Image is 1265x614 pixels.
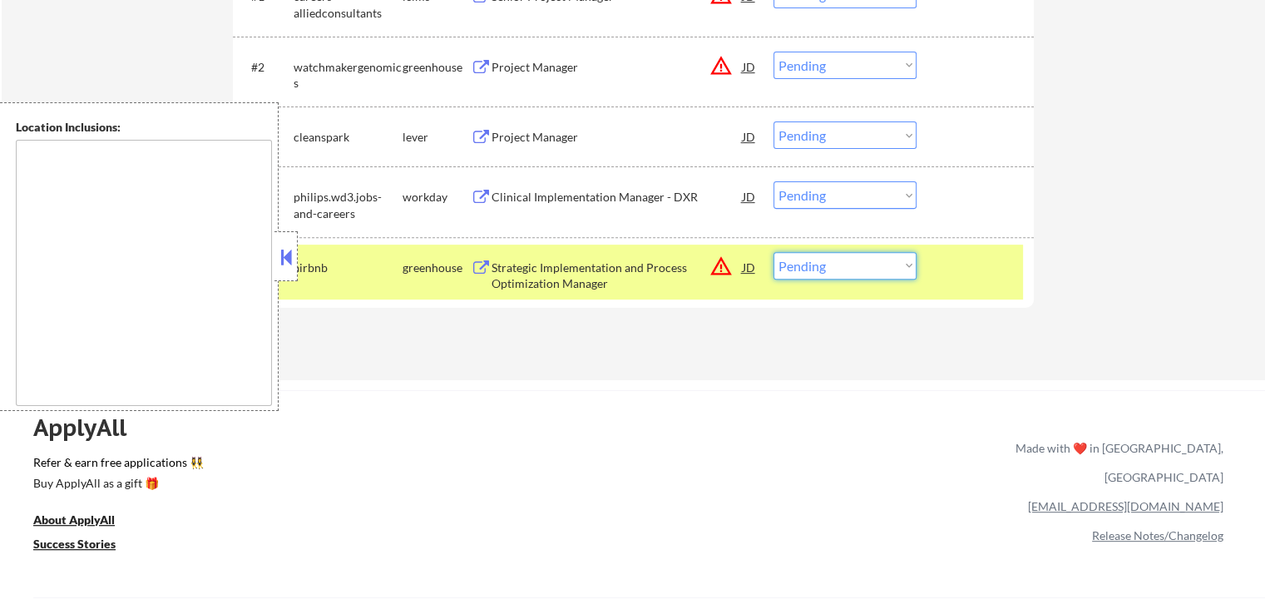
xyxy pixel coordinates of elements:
[492,260,743,292] div: Strategic Implementation and Process Optimization Manager
[709,255,733,278] button: warning_amber
[33,511,138,532] a: About ApplyAll
[741,52,758,82] div: JD
[33,478,200,489] div: Buy ApplyAll as a gift 🎁
[294,129,403,146] div: cleanspark
[33,413,146,442] div: ApplyAll
[492,189,743,205] div: Clinical Implementation Manager - DXR
[403,260,471,276] div: greenhouse
[741,252,758,282] div: JD
[492,129,743,146] div: Project Manager
[1028,499,1223,513] a: [EMAIL_ADDRESS][DOMAIN_NAME]
[1092,528,1223,542] a: Release Notes/Changelog
[33,537,116,551] u: Success Stories
[294,59,403,92] div: watchmakergenomics
[403,189,471,205] div: workday
[251,59,280,76] div: #2
[741,121,758,151] div: JD
[741,181,758,211] div: JD
[403,59,471,76] div: greenhouse
[33,474,200,495] a: Buy ApplyAll as a gift 🎁
[33,457,668,474] a: Refer & earn free applications 👯‍♀️
[403,129,471,146] div: lever
[1009,433,1223,492] div: Made with ❤️ in [GEOGRAPHIC_DATA], [GEOGRAPHIC_DATA]
[709,54,733,77] button: warning_amber
[294,260,403,276] div: airbnb
[16,119,272,136] div: Location Inclusions:
[492,59,743,76] div: Project Manager
[33,535,138,556] a: Success Stories
[33,512,115,527] u: About ApplyAll
[294,189,403,221] div: philips.wd3.jobs-and-careers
